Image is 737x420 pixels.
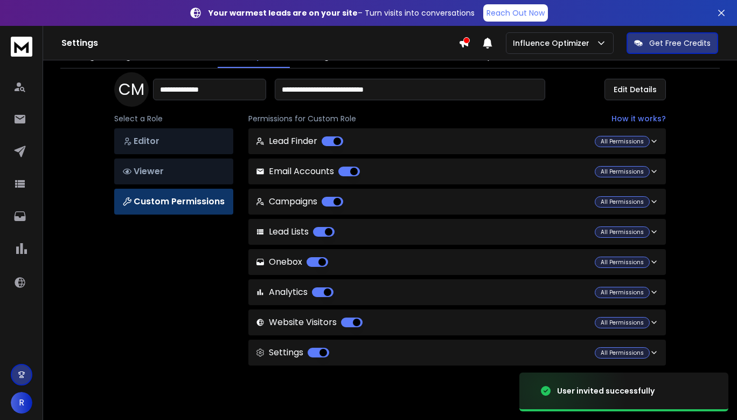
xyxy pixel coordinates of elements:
[557,385,655,396] div: User invited successfully
[208,8,358,18] strong: Your warmest leads are on your site
[248,279,666,305] button: Analytics All Permissions
[248,249,666,275] button: Onebox All Permissions
[248,159,666,184] button: Email Accounts All Permissions
[513,38,594,49] p: Influence Optimizer
[256,256,328,268] p: Onebox
[256,165,360,178] p: Email Accounts
[595,317,650,328] div: All Permissions
[595,347,650,359] div: All Permissions
[649,38,711,49] p: Get Free Credits
[256,316,363,329] p: Website Visitors
[248,309,666,335] button: Website Visitors All Permissions
[595,257,650,268] div: All Permissions
[486,8,545,18] p: Reach Out Now
[123,135,225,148] p: Editor
[248,219,666,245] button: Lead Lists All Permissions
[256,346,329,359] p: Settings
[256,135,343,148] p: Lead Finder
[114,113,233,124] p: Select a Role
[595,287,650,298] div: All Permissions
[208,8,475,18] p: – Turn visits into conversations
[123,165,225,178] p: Viewer
[11,37,32,57] img: logo
[627,32,718,54] button: Get Free Credits
[123,195,225,208] p: Custom Permissions
[595,136,650,147] div: All Permissions
[11,392,32,414] button: R
[595,226,650,238] div: All Permissions
[595,166,650,177] div: All Permissions
[248,189,666,215] button: Campaigns All Permissions
[256,195,343,208] p: Campaigns
[248,340,666,366] button: Settings All Permissions
[595,196,650,208] div: All Permissions
[248,113,356,124] span: Permissions for Custom Role
[248,128,666,154] button: Lead Finder All Permissions
[256,225,335,238] p: Lead Lists
[611,113,666,124] a: How it works?
[61,37,458,50] h1: Settings
[114,72,149,107] div: C M
[483,4,548,22] a: Reach Out Now
[256,286,333,299] p: Analytics
[604,79,666,100] button: Edit Details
